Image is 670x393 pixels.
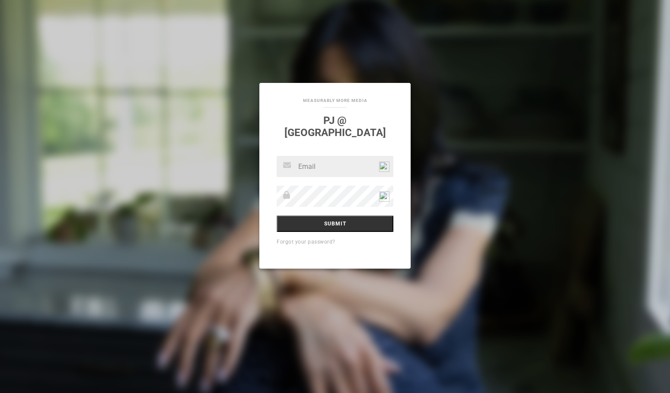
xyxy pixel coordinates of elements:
[277,156,393,177] input: Email
[379,162,389,172] img: npw-badge-icon-locked.svg
[303,98,367,103] a: Measurably More Media
[284,114,386,139] a: PJ @ [GEOGRAPHIC_DATA]
[277,216,393,232] input: Submit
[277,239,335,245] a: Forgot your password?
[379,191,389,202] img: npw-badge-icon-locked.svg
